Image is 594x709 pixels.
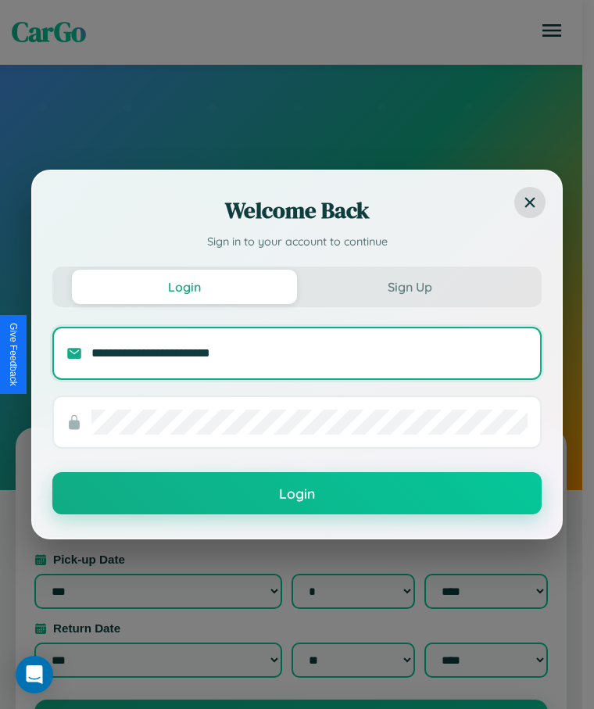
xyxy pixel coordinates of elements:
h2: Welcome Back [52,195,542,226]
button: Login [52,472,542,514]
button: Login [72,270,297,304]
div: Give Feedback [8,323,19,386]
button: Sign Up [297,270,522,304]
p: Sign in to your account to continue [52,234,542,251]
div: Open Intercom Messenger [16,656,53,693]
